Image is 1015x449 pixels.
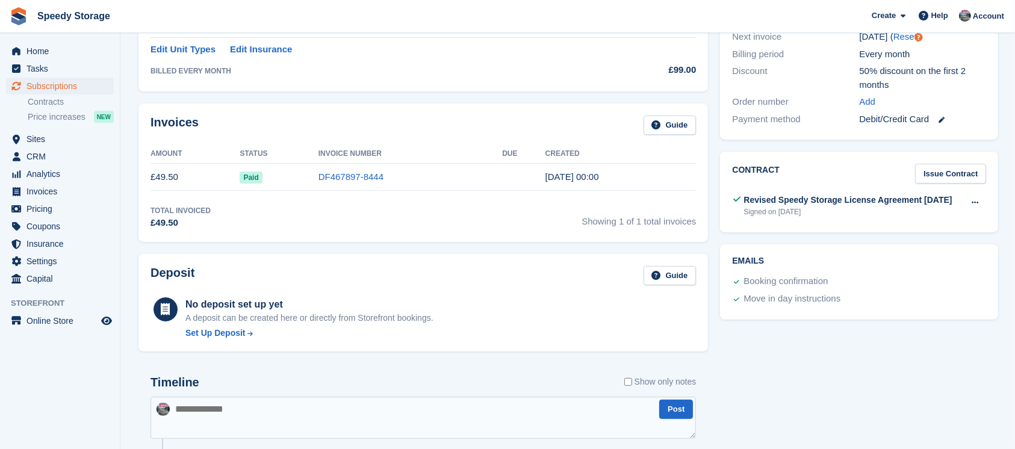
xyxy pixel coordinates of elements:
[28,110,114,123] a: Price increases NEW
[859,64,986,91] div: 50% discount on the first 2 months
[151,266,194,286] h2: Deposit
[151,164,240,191] td: £49.50
[185,297,433,312] div: No deposit set up yet
[26,312,99,329] span: Online Store
[151,376,199,389] h2: Timeline
[6,270,114,287] a: menu
[732,48,859,61] div: Billing period
[732,64,859,91] div: Discount
[6,200,114,217] a: menu
[94,111,114,123] div: NEW
[26,200,99,217] span: Pricing
[26,235,99,252] span: Insurance
[26,131,99,147] span: Sites
[26,43,99,60] span: Home
[26,218,99,235] span: Coupons
[732,256,986,266] h2: Emails
[859,48,986,61] div: Every month
[913,32,924,43] div: Tooltip anchor
[26,166,99,182] span: Analytics
[157,403,170,416] img: Dan Jackson
[6,253,114,270] a: menu
[318,172,383,182] a: DF467897-8444
[859,30,986,44] div: [DATE] ( )
[959,10,971,22] img: Dan Jackson
[502,144,545,164] th: Due
[732,113,859,126] div: Payment method
[732,95,859,109] div: Order number
[607,63,697,77] div: £99.00
[6,166,114,182] a: menu
[10,7,28,25] img: stora-icon-8386f47178a22dfd0bd8f6a31ec36ba5ce8667c1dd55bd0f319d3a0aa187defe.svg
[6,218,114,235] a: menu
[240,144,318,164] th: Status
[6,183,114,200] a: menu
[26,183,99,200] span: Invoices
[185,312,433,324] p: A deposit can be created here or directly from Storefront bookings.
[915,164,986,184] a: Issue Contract
[6,78,114,94] a: menu
[28,96,114,108] a: Contracts
[318,144,503,164] th: Invoice Number
[151,144,240,164] th: Amount
[732,30,859,44] div: Next invoice
[6,131,114,147] a: menu
[582,205,696,230] span: Showing 1 of 1 total invoices
[26,270,99,287] span: Capital
[644,116,697,135] a: Guide
[151,205,211,216] div: Total Invoiced
[743,194,952,206] div: Revised Speedy Storage License Agreement [DATE]
[931,10,948,22] span: Help
[26,148,99,165] span: CRM
[859,113,986,126] div: Debit/Credit Card
[26,60,99,77] span: Tasks
[185,327,246,339] div: Set Up Deposit
[6,60,114,77] a: menu
[11,297,120,309] span: Storefront
[624,376,632,388] input: Show only notes
[624,376,697,388] label: Show only notes
[659,400,693,420] button: Post
[151,216,211,230] div: £49.50
[872,10,896,22] span: Create
[743,292,840,306] div: Move in day instructions
[6,235,114,252] a: menu
[6,148,114,165] a: menu
[240,172,262,184] span: Paid
[151,116,199,135] h2: Invoices
[26,78,99,94] span: Subscriptions
[973,10,1004,22] span: Account
[743,274,828,289] div: Booking confirmation
[859,95,875,109] a: Add
[545,172,599,182] time: 2025-08-08 23:00:41 UTC
[732,164,780,184] h2: Contract
[151,66,607,76] div: BILLED EVERY MONTH
[545,144,697,164] th: Created
[6,43,114,60] a: menu
[33,6,115,26] a: Speedy Storage
[6,312,114,329] a: menu
[99,314,114,328] a: Preview store
[28,111,85,123] span: Price increases
[185,327,433,339] a: Set Up Deposit
[230,43,292,57] a: Edit Insurance
[151,43,216,57] a: Edit Unit Types
[26,253,99,270] span: Settings
[743,206,952,217] div: Signed on [DATE]
[644,266,697,286] a: Guide
[893,31,917,42] a: Reset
